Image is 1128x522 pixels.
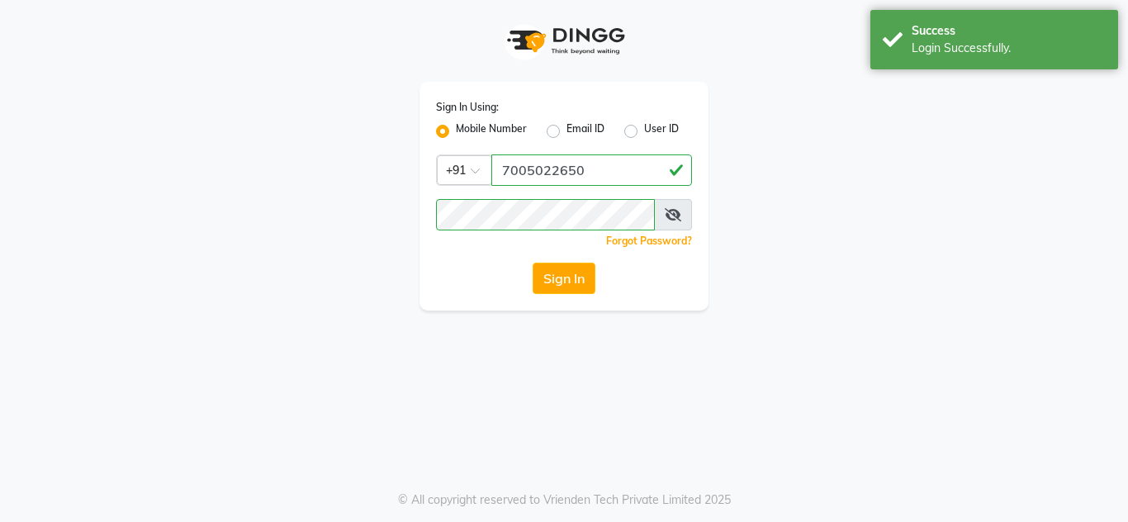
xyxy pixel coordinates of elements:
input: Username [491,154,692,186]
label: User ID [644,121,679,141]
label: Mobile Number [456,121,527,141]
img: logo1.svg [498,17,630,65]
label: Sign In Using: [436,100,499,115]
button: Sign In [533,263,595,294]
div: Login Successfully. [912,40,1106,57]
a: Forgot Password? [606,235,692,247]
label: Email ID [566,121,604,141]
div: Success [912,22,1106,40]
input: Username [436,199,655,230]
